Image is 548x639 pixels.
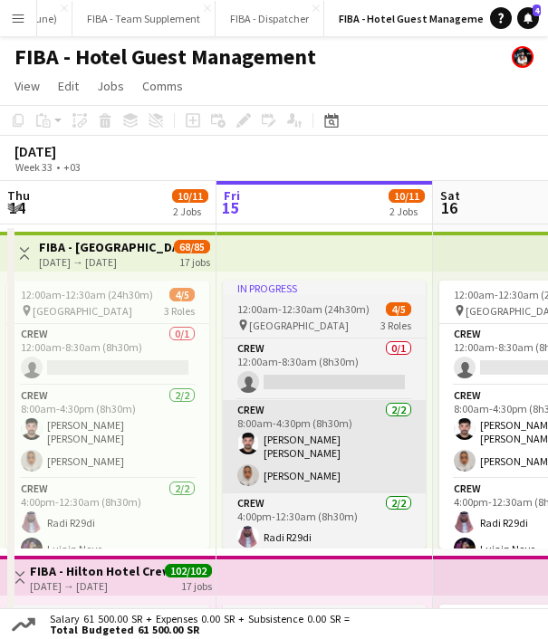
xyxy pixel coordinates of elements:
[172,189,208,203] span: 10/11
[223,281,426,295] div: In progress
[30,579,165,593] div: [DATE] → [DATE]
[51,74,86,98] a: Edit
[14,142,122,160] div: [DATE]
[72,1,216,36] button: FIBA - Team Supplement
[11,160,56,174] span: Week 33
[533,5,541,16] span: 4
[437,197,460,218] span: 16
[223,281,426,548] app-job-card: In progress12:00am-12:30am (24h30m) (Sat)4/5 [GEOGRAPHIC_DATA]3 RolesCrew0/112:00am-8:30am (8h30m...
[14,43,316,71] h1: FIBA - Hotel Guest Management
[6,281,209,548] app-job-card: 12:00am-12:30am (24h30m) (Fri)4/5 [GEOGRAPHIC_DATA]3 RolesCrew0/112:00am-8:30am (8h30m) Crew2/28:...
[512,46,534,68] app-user-avatar: Abdulmalik Al-Ghamdi
[224,187,240,204] span: Fri
[517,7,539,29] a: 4
[21,288,169,301] span: 12:00am-12:30am (24h30m) (Fri)
[389,205,424,218] div: 2 Jobs
[223,605,426,619] div: In progress
[142,78,183,94] span: Comms
[380,319,411,332] span: 3 Roles
[6,479,209,567] app-card-role: Crew2/24:00pm-12:30am (8h30m)Radi R29diLujain Nour
[58,78,79,94] span: Edit
[14,78,40,94] span: View
[63,160,81,174] div: +03
[223,339,426,400] app-card-role: Crew0/112:00am-8:30am (8h30m)
[6,324,209,386] app-card-role: Crew0/112:00am-8:30am (8h30m)
[386,302,411,316] span: 4/5
[389,189,425,203] span: 10/11
[223,493,426,581] app-card-role: Crew2/24:00pm-12:30am (8h30m)Radi R29di
[6,386,209,479] app-card-role: Crew2/28:00am-4:30pm (8h30m)[PERSON_NAME] [PERSON_NAME][PERSON_NAME]
[5,197,30,218] span: 14
[216,1,324,36] button: FIBA - Dispatcher
[33,304,132,318] span: [GEOGRAPHIC_DATA]
[179,253,210,269] div: 17 jobs
[135,74,190,98] a: Comms
[7,187,30,204] span: Thu
[237,302,386,316] span: 12:00am-12:30am (24h30m) (Sat)
[249,319,349,332] span: [GEOGRAPHIC_DATA]
[6,605,209,619] div: In progress
[440,187,460,204] span: Sat
[39,614,353,635] div: Salary 61 500.00 SR + Expenses 0.00 SR + Subsistence 0.00 SR =
[181,577,212,593] div: 17 jobs
[50,625,350,635] span: Total Budgeted 61 500.00 SR
[164,304,195,318] span: 3 Roles
[39,239,174,255] h3: FIBA - [GEOGRAPHIC_DATA]
[173,205,207,218] div: 2 Jobs
[324,1,511,36] button: FIBA - Hotel Guest Management
[165,564,212,577] span: 102/102
[7,74,47,98] a: View
[221,197,240,218] span: 15
[30,563,165,579] h3: FIBA - Hilton Hotel Crew
[169,288,195,301] span: 4/5
[223,400,426,493] app-card-role: Crew2/28:00am-4:30pm (8h30m)[PERSON_NAME] [PERSON_NAME][PERSON_NAME]
[39,255,174,269] div: [DATE] → [DATE]
[97,78,124,94] span: Jobs
[90,74,131,98] a: Jobs
[174,240,210,253] span: 68/85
